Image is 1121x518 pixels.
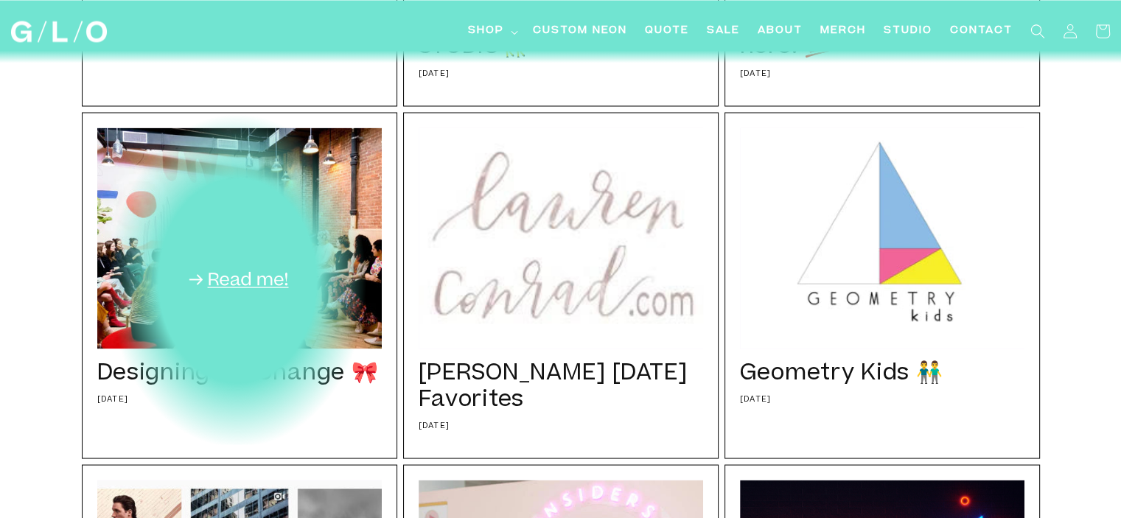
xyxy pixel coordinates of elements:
[698,15,749,48] a: SALE
[811,15,875,48] a: Merch
[950,24,1013,39] span: Contact
[524,15,636,48] a: Custom Neon
[884,24,932,39] span: Studio
[758,24,803,39] span: About
[459,15,524,48] summary: Shop
[645,24,689,39] span: Quote
[749,15,811,48] a: About
[941,15,1022,48] a: Contact
[636,15,698,48] a: Quote
[707,24,740,39] span: SALE
[533,24,627,39] span: Custom Neon
[11,21,107,42] img: GLO Studio
[468,24,504,39] span: Shop
[875,15,941,48] a: Studio
[1022,15,1054,47] summary: Search
[6,15,113,48] a: GLO Studio
[820,24,866,39] span: Merch
[1047,447,1121,518] iframe: Chat Widget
